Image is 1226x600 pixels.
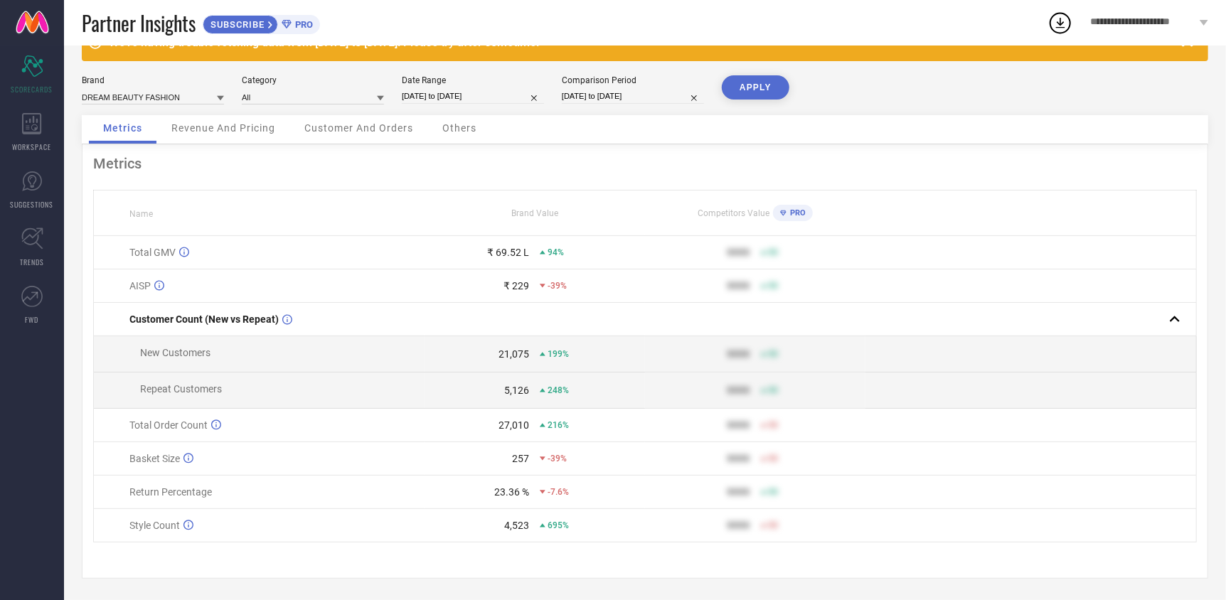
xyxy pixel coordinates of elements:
[548,454,567,464] span: -39%
[129,486,212,498] span: Return Percentage
[727,348,750,360] div: 9999
[129,209,153,219] span: Name
[548,487,569,497] span: -7.6%
[242,75,384,85] div: Category
[129,419,208,431] span: Total Order Count
[20,257,44,267] span: TRENDS
[727,280,750,291] div: 9999
[787,208,806,218] span: PRO
[769,520,779,530] span: 50
[140,383,222,395] span: Repeat Customers
[548,420,569,430] span: 216%
[769,247,779,257] span: 50
[504,520,529,531] div: 4,523
[562,89,704,104] input: Select comparison period
[93,155,1197,172] div: Metrics
[304,122,413,134] span: Customer And Orders
[504,385,529,396] div: 5,126
[548,520,569,530] span: 695%
[727,419,750,431] div: 9999
[548,385,569,395] span: 248%
[140,347,210,358] span: New Customers
[548,281,567,291] span: -39%
[11,199,54,210] span: SUGGESTIONS
[499,419,529,431] div: 27,010
[548,247,564,257] span: 94%
[1048,10,1073,36] div: Open download list
[494,486,529,498] div: 23.36 %
[203,11,320,34] a: SUBSCRIBEPRO
[103,122,142,134] span: Metrics
[698,208,769,218] span: Competitors Value
[402,89,544,104] input: Select date range
[499,348,529,360] div: 21,075
[727,520,750,531] div: 9999
[11,84,53,95] span: SCORECARDS
[203,19,268,30] span: SUBSCRIBE
[82,9,196,38] span: Partner Insights
[129,280,151,291] span: AISP
[129,520,180,531] span: Style Count
[722,75,789,100] button: APPLY
[769,349,779,359] span: 50
[503,280,529,291] div: ₹ 229
[511,208,558,218] span: Brand Value
[512,453,529,464] div: 257
[129,453,180,464] span: Basket Size
[13,141,52,152] span: WORKSPACE
[402,75,544,85] div: Date Range
[292,19,313,30] span: PRO
[548,349,569,359] span: 199%
[82,75,224,85] div: Brand
[727,385,750,396] div: 9999
[727,453,750,464] div: 9999
[129,247,176,258] span: Total GMV
[26,314,39,325] span: FWD
[769,385,779,395] span: 50
[442,122,476,134] span: Others
[727,486,750,498] div: 9999
[769,487,779,497] span: 50
[562,75,704,85] div: Comparison Period
[129,314,279,325] span: Customer Count (New vs Repeat)
[487,247,529,258] div: ₹ 69.52 L
[171,122,275,134] span: Revenue And Pricing
[769,420,779,430] span: 50
[769,454,779,464] span: 50
[769,281,779,291] span: 50
[727,247,750,258] div: 9999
